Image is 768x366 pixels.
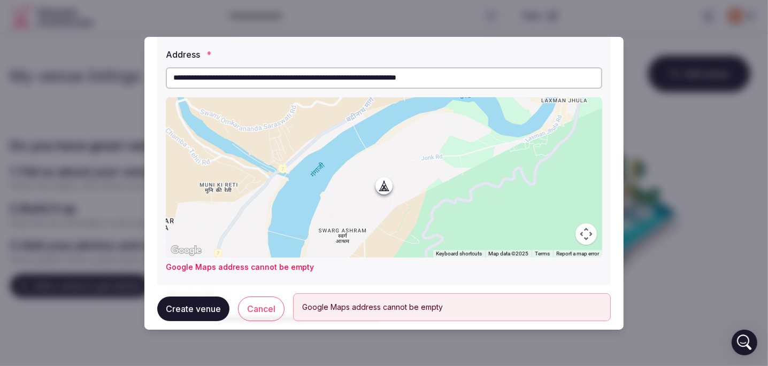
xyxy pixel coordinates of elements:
[30,17,52,26] div: v 4.0.25
[302,302,602,312] div: Google Maps address cannot be empty
[535,251,550,256] a: Terms (opens in new tab)
[118,63,180,70] div: Keywords by Traffic
[28,28,118,36] div: Domain: [DOMAIN_NAME]
[575,223,597,245] button: Map camera controls
[556,251,599,256] a: Report a map error
[168,244,204,258] img: Google
[41,63,96,70] div: Domain Overview
[17,28,26,36] img: website_grey.svg
[106,62,115,71] img: tab_keywords_by_traffic_grey.svg
[166,262,602,272] p: Google Maps address cannot be empty
[29,62,37,71] img: tab_domain_overview_orange.svg
[157,297,229,321] button: Create venue
[436,250,482,258] button: Keyboard shortcuts
[17,17,26,26] img: logo_orange.svg
[168,244,204,258] a: Open this area in Google Maps (opens a new window)
[238,297,285,321] button: Cancel
[166,50,602,59] label: Address
[488,251,528,256] span: Map data ©2025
